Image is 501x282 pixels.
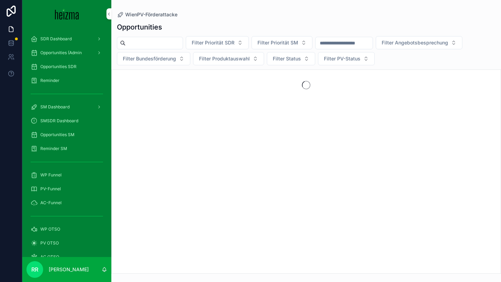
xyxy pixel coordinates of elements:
[26,169,107,181] a: WP Funnel
[22,28,111,257] div: scrollable content
[199,55,250,62] span: Filter Produktauswahl
[318,52,375,65] button: Select Button
[252,36,312,49] button: Select Button
[376,36,462,49] button: Select Button
[324,55,360,62] span: Filter PV-Status
[31,265,38,274] span: RR
[40,146,67,151] span: Reminder SM
[40,104,70,110] span: SM Dashboard
[26,142,107,155] a: Reminder SM
[26,197,107,209] a: AC-Funnel
[40,64,77,69] span: Opportunities SDR
[40,200,62,206] span: AC-Funnel
[26,115,107,127] a: SMSDR Dashboard
[55,8,79,19] img: App logo
[192,39,234,46] span: Filter Priorität SDR
[26,60,107,73] a: Opportunities SDR
[40,172,62,178] span: WP Funnel
[26,183,107,195] a: PV-Funnel
[26,223,107,235] a: WP OTSO
[257,39,298,46] span: Filter Priorität SM
[26,251,107,263] a: AC OTSO
[382,39,448,46] span: Filter Angebotsbesprechung
[40,254,59,260] span: AC OTSO
[26,128,107,141] a: Opportunities SM
[125,11,177,18] span: WienPV-Förderattacke
[40,78,59,83] span: Reminder
[26,47,107,59] a: Opportunities (Admin
[40,36,72,42] span: SDR Dashboard
[26,74,107,87] a: Reminder
[26,101,107,113] a: SM Dashboard
[40,226,60,232] span: WP OTSO
[40,132,74,138] span: Opportunities SM
[117,22,162,32] h1: Opportunities
[117,11,177,18] a: WienPV-Förderattacke
[26,237,107,249] a: PV OTSO
[273,55,301,62] span: Filter Status
[40,186,61,192] span: PV-Funnel
[40,240,59,246] span: PV OTSO
[49,266,89,273] p: [PERSON_NAME]
[123,55,176,62] span: Filter Bundesförderung
[186,36,249,49] button: Select Button
[40,118,78,124] span: SMSDR Dashboard
[267,52,315,65] button: Select Button
[117,52,190,65] button: Select Button
[40,50,82,56] span: Opportunities (Admin
[26,33,107,45] a: SDR Dashboard
[193,52,264,65] button: Select Button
